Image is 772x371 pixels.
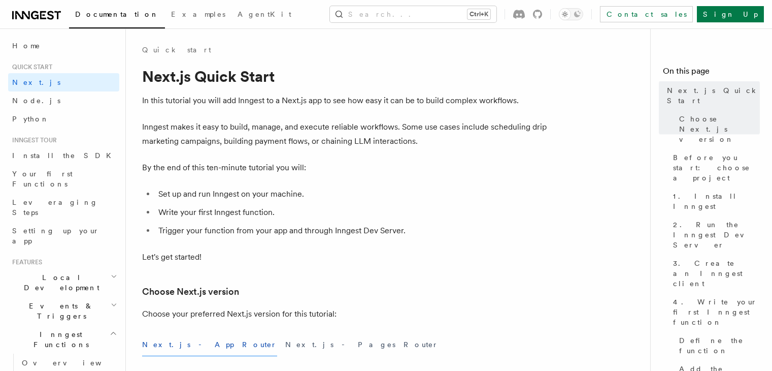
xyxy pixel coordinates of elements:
[467,9,490,19] kbd: Ctrl+K
[8,63,52,71] span: Quick start
[155,205,548,220] li: Write your first Inngest function.
[679,114,760,144] span: Choose Next.js version
[663,65,760,81] h4: On this page
[8,110,119,128] a: Python
[600,6,693,22] a: Contact sales
[8,37,119,55] a: Home
[673,152,760,183] span: Before you start: choose a project
[8,329,110,350] span: Inngest Functions
[559,8,583,20] button: Toggle dark mode
[663,81,760,110] a: Next.js Quick Start
[8,146,119,165] a: Install the SDK
[667,85,760,106] span: Next.js Quick Start
[12,170,73,188] span: Your first Functions
[675,110,760,148] a: Choose Next.js version
[8,297,119,325] button: Events & Triggers
[12,151,117,160] span: Install the SDK
[12,78,60,86] span: Next.js
[155,187,548,201] li: Set up and run Inngest on your machine.
[8,193,119,222] a: Leveraging Steps
[142,120,548,148] p: Inngest makes it easy to build, manage, and execute reliable workflows. Some use cases include sc...
[669,187,760,215] a: 1. Install Inngest
[12,227,99,245] span: Setting up your app
[8,301,111,321] span: Events & Triggers
[142,333,277,356] button: Next.js - App Router
[238,10,291,18] span: AgentKit
[142,285,239,299] a: Choose Next.js version
[673,220,760,250] span: 2. Run the Inngest Dev Server
[8,272,111,293] span: Local Development
[12,115,49,123] span: Python
[8,73,119,91] a: Next.js
[142,45,211,55] a: Quick start
[142,94,548,108] p: In this tutorial you will add Inngest to a Next.js app to see how easy it can be to build complex...
[8,268,119,297] button: Local Development
[231,3,297,27] a: AgentKit
[675,331,760,360] a: Define the function
[142,67,548,85] h1: Next.js Quick Start
[8,258,42,266] span: Features
[165,3,231,27] a: Examples
[8,136,57,144] span: Inngest tour
[673,258,760,289] span: 3. Create an Inngest client
[697,6,764,22] a: Sign Up
[285,333,439,356] button: Next.js - Pages Router
[8,325,119,354] button: Inngest Functions
[669,215,760,254] a: 2. Run the Inngest Dev Server
[142,250,548,264] p: Let's get started!
[12,97,60,105] span: Node.js
[669,148,760,187] a: Before you start: choose a project
[673,297,760,327] span: 4. Write your first Inngest function
[12,41,41,51] span: Home
[142,161,548,175] p: By the end of this ten-minute tutorial you will:
[12,198,98,217] span: Leveraging Steps
[669,254,760,293] a: 3. Create an Inngest client
[69,3,165,28] a: Documentation
[330,6,496,22] button: Search...Ctrl+K
[75,10,159,18] span: Documentation
[171,10,225,18] span: Examples
[679,335,760,356] span: Define the function
[22,359,126,367] span: Overview
[673,191,760,211] span: 1. Install Inngest
[142,307,548,321] p: Choose your preferred Next.js version for this tutorial:
[669,293,760,331] a: 4. Write your first Inngest function
[8,165,119,193] a: Your first Functions
[8,91,119,110] a: Node.js
[155,224,548,238] li: Trigger your function from your app and through Inngest Dev Server.
[8,222,119,250] a: Setting up your app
